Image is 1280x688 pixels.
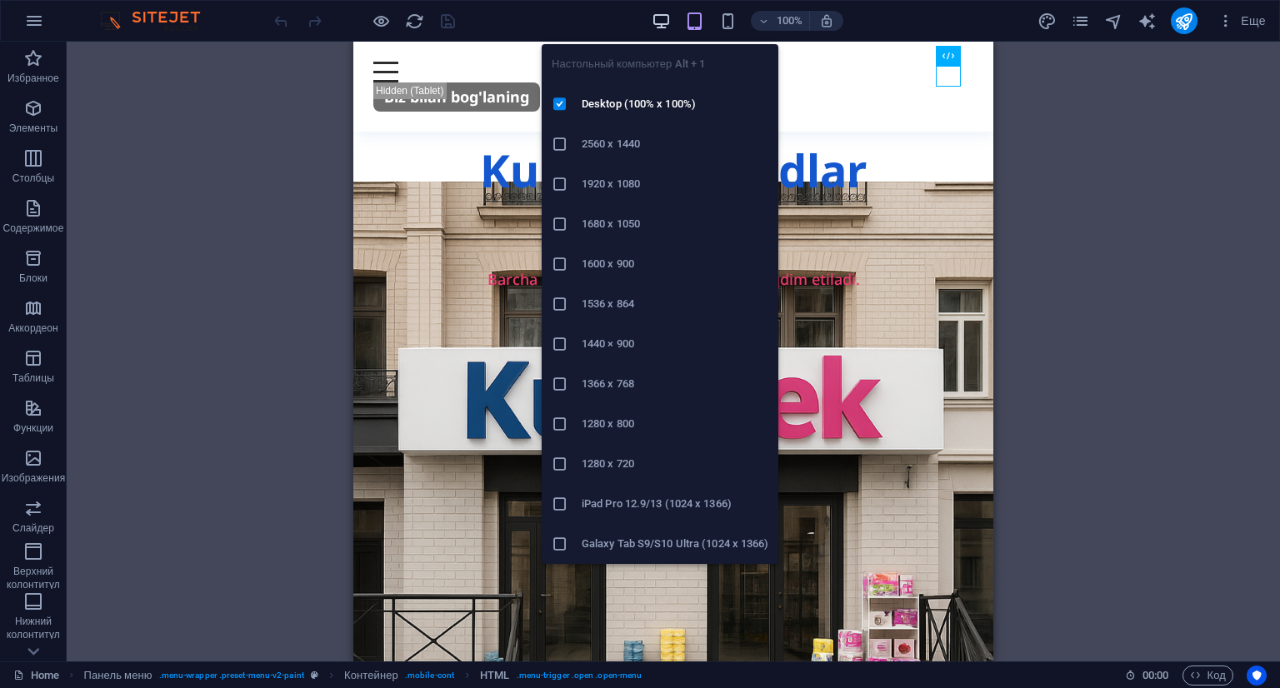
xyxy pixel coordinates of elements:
[405,12,424,31] i: Перезагрузить страницу
[1142,666,1168,686] span: 00 00
[1137,12,1157,31] i: AI Writer
[96,11,221,31] img: Editor Logo
[344,666,398,686] span: Щелкните, чтобы выбрать. Дважды щелкните, чтобы изменить
[371,11,391,31] button: Нажмите здесь, чтобы выйти из режима предварительного просмотра и продолжить редактирование
[1190,666,1226,686] span: Код
[582,534,768,554] h6: Galaxy Tab S9/S10 Ultra (1024 x 1366)
[480,666,509,686] span: Щелкните, чтобы выбрать. Дважды щелкните, чтобы изменить
[13,421,53,435] p: Функции
[8,322,58,335] p: Аккордеон
[582,134,768,154] h6: 2560 x 1440
[517,666,642,686] span: . menu-trigger .open .open-menu
[582,414,768,434] h6: 1280 x 800
[582,374,768,394] h6: 1366 x 768
[751,11,810,31] button: 100%
[404,11,424,31] button: reload
[1104,12,1123,31] i: Навигатор
[582,214,768,234] h6: 1680 x 1050
[159,666,304,686] span: . menu-wrapper .preset-menu-v2-paint
[84,666,152,686] span: Щелкните, чтобы выбрать. Дважды щелкните, чтобы изменить
[1137,11,1157,31] button: text_generator
[7,72,59,85] p: Избранное
[19,272,47,285] p: Блоки
[1104,11,1124,31] button: navigator
[582,94,768,114] h6: Desktop (100% x 100%)
[1037,11,1057,31] button: design
[1125,666,1169,686] h6: Время сеанса
[582,294,768,314] h6: 1536 x 864
[1217,12,1266,29] span: Еще
[405,666,454,686] span: . mobile-cont
[1171,7,1197,34] button: publish
[1211,7,1272,34] button: Еще
[582,334,768,354] h6: 1440 × 900
[13,666,59,686] a: Щелкните для отмены выбора. Дважды щелкните, чтобы открыть Страницы
[84,666,642,686] nav: breadcrumb
[311,671,318,680] i: Этот элемент является настраиваемым пресетом
[2,471,66,485] p: Изображения
[1071,12,1090,31] i: Страницы (Ctrl+Alt+S)
[776,11,802,31] h6: 100%
[582,254,768,274] h6: 1600 x 900
[12,172,55,185] p: Столбцы
[819,13,834,28] i: При изменении размера уровень масштабирования подстраивается автоматически в соответствии с выбра...
[3,222,64,235] p: Содержимое
[1247,666,1267,686] button: Usercentrics
[1071,11,1091,31] button: pages
[1154,669,1157,681] span: :
[1182,666,1233,686] button: Код
[582,454,768,474] h6: 1280 x 720
[1037,12,1057,31] i: Дизайн (Ctrl+Alt+Y)
[12,521,54,535] p: Слайдер
[582,494,768,514] h6: iPad Pro 12.9/13 (1024 x 1366)
[582,174,768,194] h6: 1920 x 1080
[12,371,54,385] p: Таблицы
[9,122,57,135] p: Элементы
[1174,12,1193,31] i: Опубликовать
